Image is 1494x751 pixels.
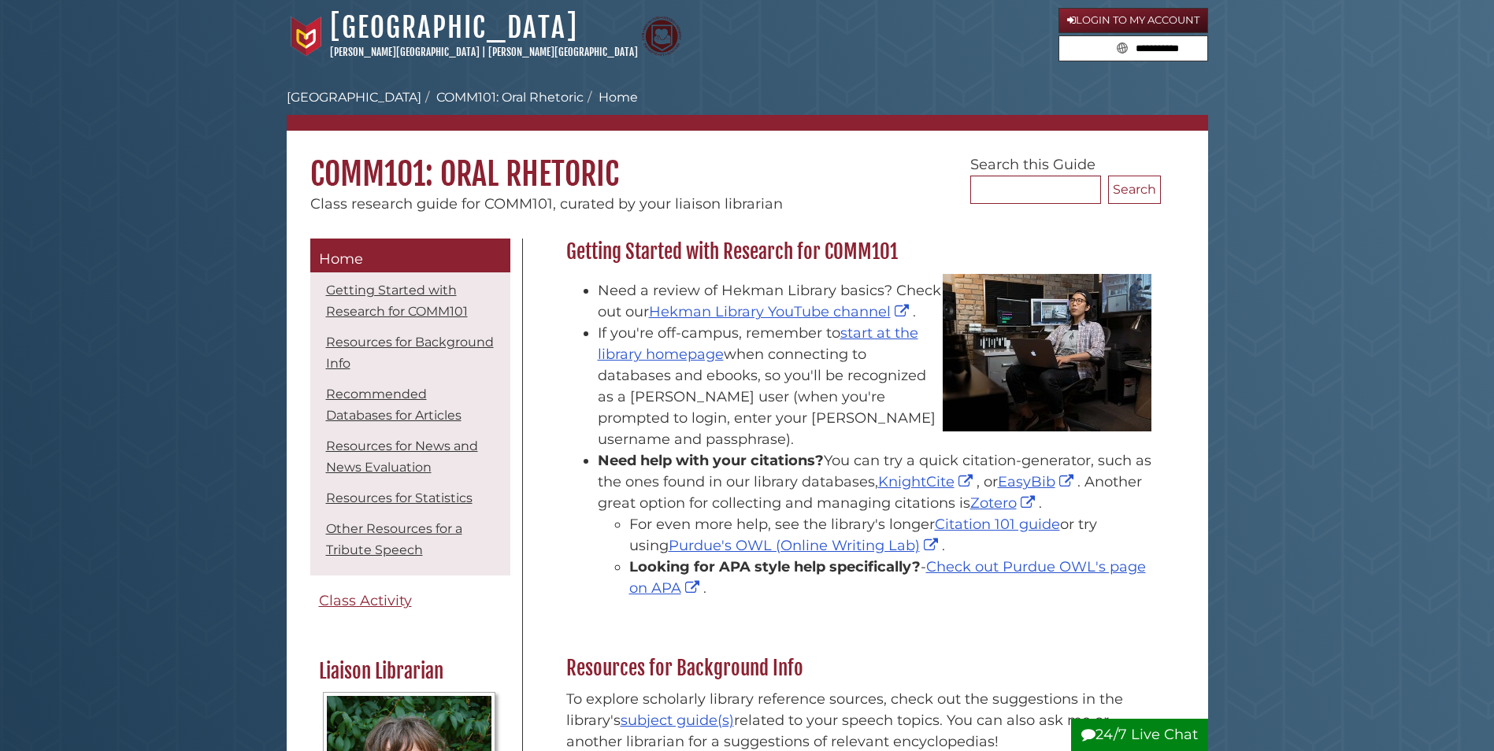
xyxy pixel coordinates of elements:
h2: Liaison Librarian [311,659,508,684]
a: COMM101: Oral Rhetoric [436,90,584,105]
a: [GEOGRAPHIC_DATA] [330,10,578,45]
a: Purdue's OWL (Online Writing Lab) [669,537,942,554]
img: Calvin University [287,17,326,56]
strong: Looking for APA style help specifically? [629,558,921,575]
span: Class Activity [319,592,412,609]
nav: breadcrumb [287,88,1208,131]
a: Home [310,239,510,273]
li: Need a review of Hekman Library basics? Check out our . [598,280,1153,323]
button: Search [1112,36,1133,57]
a: Class Activity [310,583,510,619]
a: Hekman Library YouTube channel [649,303,913,320]
h2: Resources for Background Info [558,656,1161,681]
a: Resources for News and News Evaluation [326,438,478,475]
span: Home [319,250,363,268]
button: 24/7 Live Chat [1071,719,1208,751]
li: You can try a quick citation-generator, such as the ones found in our library databases, , or . A... [598,450,1153,599]
a: EasyBib [998,473,1077,490]
li: Home [584,88,638,107]
a: Login to My Account [1058,8,1208,33]
button: Search [1108,176,1161,204]
li: - . [629,557,1153,599]
a: KnightCite [878,473,977,490]
li: If you're off-campus, remember to when connecting to databases and ebooks, so you'll be recognize... [598,323,1153,450]
a: Check out Purdue OWL's page on APA [629,558,1146,597]
a: [PERSON_NAME][GEOGRAPHIC_DATA] [488,46,638,58]
h1: COMM101: Oral Rhetoric [287,131,1208,194]
a: Getting Started with Research for COMM101 [326,283,468,319]
h2: Getting Started with Research for COMM101 [558,239,1161,265]
img: Calvin Theological Seminary [642,17,681,56]
a: [PERSON_NAME][GEOGRAPHIC_DATA] [330,46,480,58]
a: subject guide(s) [621,712,734,729]
strong: Need help with your citations? [598,452,824,469]
a: Resources for Statistics [326,490,473,505]
a: Zotero [970,494,1039,512]
span: | [482,46,486,58]
span: Class research guide for COMM101, curated by your liaison librarian [310,195,783,213]
a: Other Resources for a Tribute Speech [326,521,462,557]
a: [GEOGRAPHIC_DATA] [287,90,421,105]
form: Search library guides, policies, and FAQs. [1058,35,1208,62]
li: For even more help, see the library's longer or try using . [629,514,1153,557]
a: Resources for Background Info [326,335,494,371]
a: start at the library homepage [598,324,918,363]
a: Recommended Databases for Articles [326,387,462,423]
a: Citation 101 guide [935,516,1060,533]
